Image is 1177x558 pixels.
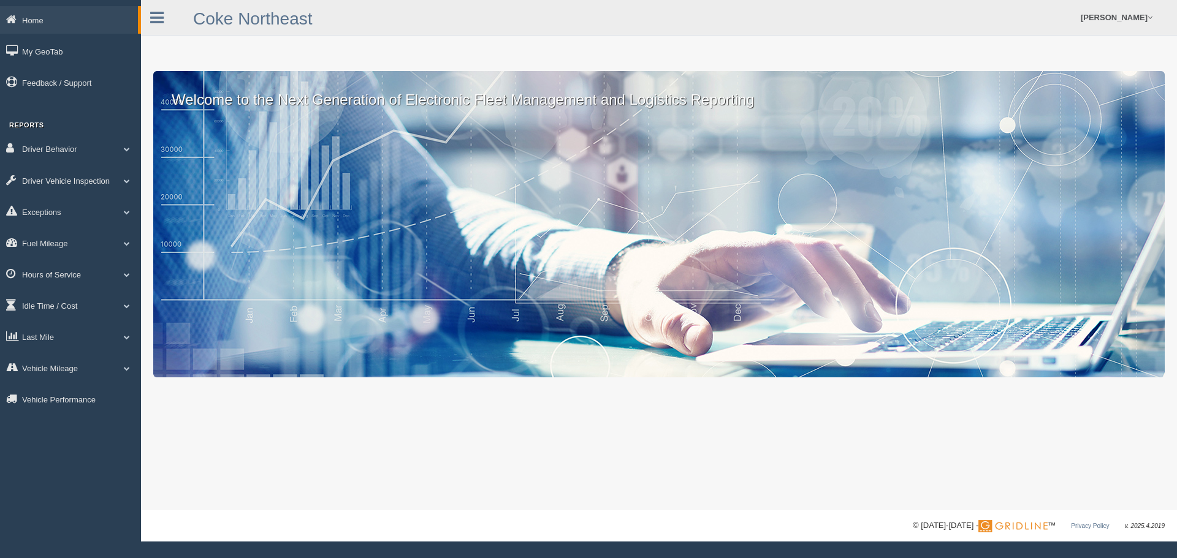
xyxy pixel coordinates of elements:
[153,71,1165,110] p: Welcome to the Next Generation of Electronic Fleet Management and Logistics Reporting
[1071,522,1109,529] a: Privacy Policy
[978,520,1048,532] img: Gridline
[913,519,1165,532] div: © [DATE]-[DATE] - ™
[1125,522,1165,529] span: v. 2025.4.2019
[193,9,313,28] a: Coke Northeast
